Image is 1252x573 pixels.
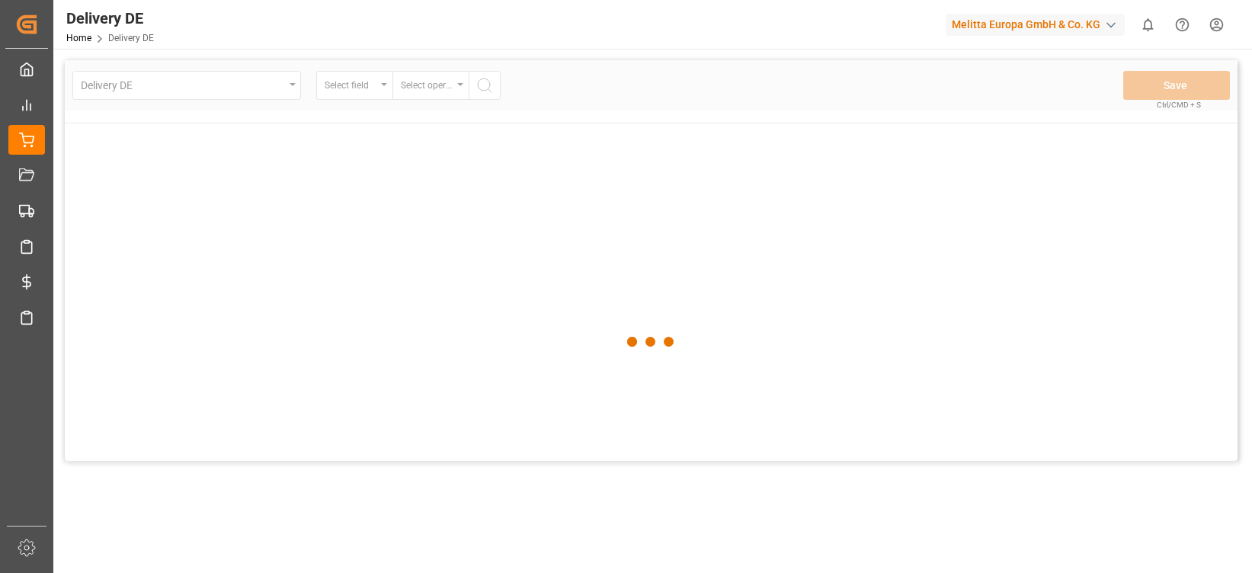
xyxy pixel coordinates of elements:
div: Delivery DE [66,7,154,30]
button: Help Center [1165,8,1199,42]
button: Melitta Europa GmbH & Co. KG [946,10,1131,39]
div: Melitta Europa GmbH & Co. KG [946,14,1125,36]
a: Home [66,33,91,43]
button: show 0 new notifications [1131,8,1165,42]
